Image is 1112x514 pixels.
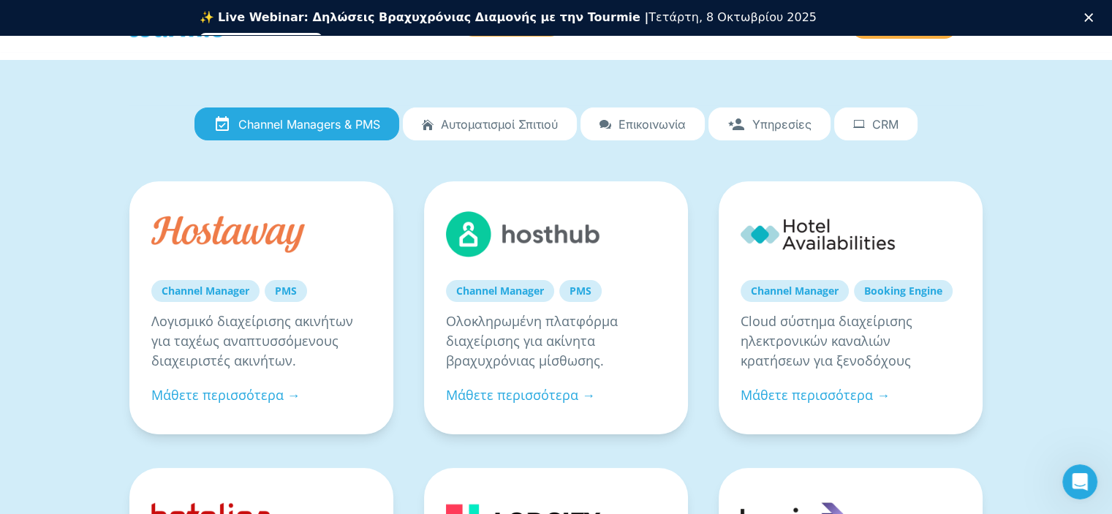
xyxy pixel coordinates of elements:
p: Λογισμικό διαχείρισης ακινήτων για ταχέως αναπτυσσόμενους διαχειριστές ακινήτων. [151,311,371,371]
a: Επικοινωνία [580,107,705,141]
b: ✨ Live Webinar: Δηλώσεις Βραχυχρόνιας Διαμονής με την Tourmie | [200,10,649,24]
p: Cloud σύστημα διαχείρισης ηλεκτρονικών καναλιών κρατήσεων για ξενοδόχους [741,311,961,371]
a: Channel Manager [741,280,849,302]
a: PMS [265,280,307,302]
span: Υπηρεσίες [752,118,812,131]
a: Εγγραφείτε δωρεάν [200,33,323,50]
a: Booking Engine [854,280,953,302]
p: Ολοκληρωμένη πλατφόρμα διαχείρισης για ακίνητα βραχυχρόνιας μίσθωσης. [446,311,666,371]
span: CRM [872,118,899,131]
a: CRM [834,107,918,141]
span: Επικοινωνία [619,118,686,131]
div: Κλείσιμο [1084,13,1099,22]
a: Υπηρεσίες [708,107,831,141]
a: Channel Managers & PMS [194,107,399,141]
span: Αυτοματισμοί Σπιτιού [441,118,558,131]
a: Μάθετε περισσότερα → [151,386,300,404]
iframe: Intercom live chat [1062,464,1097,499]
a: Αυτοματισμοί Σπιτιού [403,107,577,141]
a: Μάθετε περισσότερα → [446,386,595,404]
a: Μάθετε περισσότερα → [741,386,890,404]
a: Channel Manager [446,280,554,302]
a: Channel Manager [151,280,260,302]
a: PMS [559,280,602,302]
div: Τετάρτη, 8 Οκτωβρίου 2025 [200,10,817,25]
span: Channel Managers & PMS [238,118,380,131]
